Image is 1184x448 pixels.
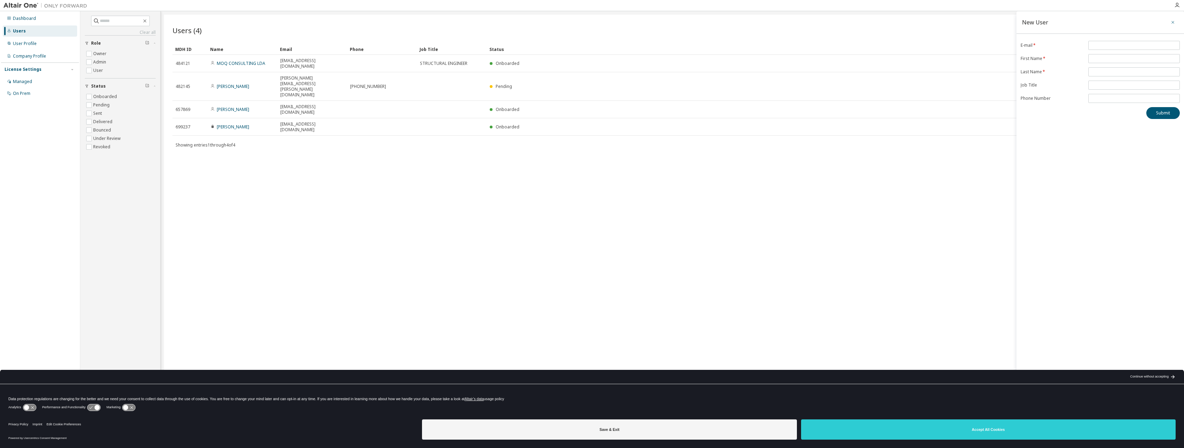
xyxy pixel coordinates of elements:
[1021,96,1084,101] label: Phone Number
[91,40,101,46] span: Role
[176,84,190,89] span: 482145
[93,109,103,118] label: Sent
[175,44,205,55] div: MDH ID
[280,75,344,98] span: [PERSON_NAME][EMAIL_ADDRESS][PERSON_NAME][DOMAIN_NAME]
[350,44,414,55] div: Phone
[217,106,249,112] a: [PERSON_NAME]
[176,124,190,130] span: 699237
[176,107,190,112] span: 657869
[93,118,114,126] label: Delivered
[93,101,111,109] label: Pending
[1021,82,1084,88] label: Job Title
[496,124,519,130] span: Onboarded
[420,44,484,55] div: Job Title
[280,58,344,69] span: [EMAIL_ADDRESS][DOMAIN_NAME]
[3,2,91,9] img: Altair One
[85,30,156,35] a: Clear all
[420,61,467,66] span: STRUCTURAL ENGINEER
[172,25,202,35] span: Users (4)
[145,83,149,89] span: Clear filter
[496,83,512,89] span: Pending
[1021,69,1084,75] label: Last Name
[496,60,519,66] span: Onboarded
[13,79,32,84] div: Managed
[1146,107,1180,119] button: Submit
[85,36,156,51] button: Role
[13,41,37,46] div: User Profile
[217,83,249,89] a: [PERSON_NAME]
[210,44,274,55] div: Name
[217,60,265,66] a: MOQ CONSULTING LDA
[93,92,118,101] label: Onboarded
[93,58,108,66] label: Admin
[280,104,344,115] span: [EMAIL_ADDRESS][DOMAIN_NAME]
[145,40,149,46] span: Clear filter
[13,16,36,21] div: Dashboard
[350,84,386,89] span: [PHONE_NUMBER]
[176,142,235,148] span: Showing entries 1 through 4 of 4
[93,50,108,58] label: Owner
[1022,20,1048,25] div: New User
[280,44,344,55] div: Email
[85,79,156,94] button: Status
[93,143,112,151] label: Revoked
[217,124,249,130] a: [PERSON_NAME]
[13,91,30,96] div: On Prem
[1021,43,1084,48] label: E-mail
[496,106,519,112] span: Onboarded
[1021,56,1084,61] label: First Name
[91,83,106,89] span: Status
[13,53,46,59] div: Company Profile
[13,28,26,34] div: Users
[93,126,112,134] label: Bounced
[93,134,122,143] label: Under Review
[5,67,42,72] div: License Settings
[489,44,1136,55] div: Status
[93,66,104,75] label: User
[280,121,344,133] span: [EMAIL_ADDRESS][DOMAIN_NAME]
[176,61,190,66] span: 484121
